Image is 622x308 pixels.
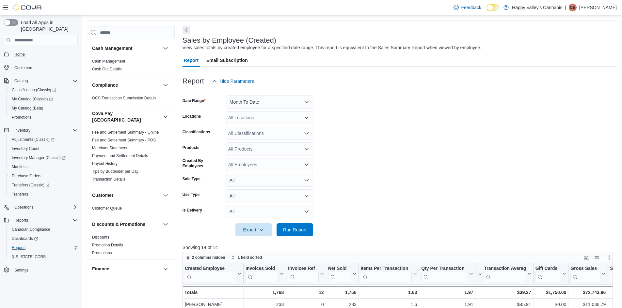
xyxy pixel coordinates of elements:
div: Totals [184,288,241,296]
a: Dashboards [7,234,80,243]
button: Reports [12,216,31,224]
input: Dark Mode [486,4,500,11]
span: Cash Management [92,59,125,64]
button: All [226,205,313,218]
a: Payout History [92,161,118,166]
button: Open list of options [304,115,309,120]
span: Washington CCRS [9,253,78,261]
span: Inventory Count [9,145,78,153]
a: My Catalog (Classic) [7,95,80,104]
a: Cash Out Details [92,67,122,71]
h3: Compliance [92,82,118,88]
label: Date Range [183,98,206,103]
div: Qty Per Transaction [421,266,468,282]
span: Home [12,50,78,58]
div: Carmel B [569,4,577,11]
span: 1 field sorted [238,255,262,260]
span: Inventory [14,128,30,133]
a: Classification (Classic) [9,86,59,94]
span: OCS Transaction Submission Details [92,95,156,101]
a: Dashboards [9,235,40,242]
a: Merchant Statement [92,146,127,150]
div: Gross Sales [570,266,600,282]
button: Customers [1,63,80,72]
div: Invoices Sold [246,266,279,282]
div: $39.27 [477,288,531,296]
button: Invoices Sold [246,266,284,282]
button: Open list of options [304,131,309,136]
div: 1.97 [421,288,473,296]
a: Transfers [9,190,31,198]
img: Cova [13,4,42,11]
div: Net Sold [328,266,351,282]
span: Fee and Settlement Summary - Online [92,130,159,135]
span: Inventory Manager (Classic) [12,155,66,160]
span: Promotion Details [92,242,123,248]
span: Load All Apps in [GEOGRAPHIC_DATA] [18,19,78,32]
button: Transfers [7,190,80,199]
button: Next [183,26,190,34]
a: Transaction Details [92,177,125,182]
span: Merchant Statement [92,145,127,151]
a: Settings [12,266,31,274]
span: Tips by Budtender per Day [92,169,138,174]
a: Purchase Orders [9,172,44,180]
button: Customer [92,192,160,198]
span: Operations [12,203,78,211]
div: Cash Management [87,57,175,76]
span: My Catalog (Beta) [12,106,43,111]
label: Products [183,145,199,150]
span: Settings [12,266,78,274]
div: Compliance [87,94,175,105]
span: Customers [12,64,78,72]
a: Transfers (Classic) [7,181,80,190]
button: Items Per Transaction [360,266,417,282]
button: Gross Sales [570,266,606,282]
a: Adjustments (Classic) [9,136,57,143]
span: Promotions [12,115,32,120]
button: Inventory Count [7,144,80,153]
button: Net Sold [328,266,356,282]
button: Keyboard shortcuts [582,254,590,261]
button: Finance [92,266,160,272]
h3: Sales by Employee (Created) [183,37,276,44]
span: Catalog [14,78,28,83]
button: Export [235,223,272,236]
span: Classification (Classic) [9,86,78,94]
div: Created Employee [185,266,236,272]
div: $72,743.96 [570,288,606,296]
button: Inventory [1,126,80,135]
label: Classifications [183,129,210,135]
span: Transfers (Classic) [12,183,49,188]
button: Open list of options [304,162,309,167]
a: My Catalog (Classic) [9,95,56,103]
button: Open list of options [304,146,309,152]
button: Discounts & Promotions [92,221,160,227]
nav: Complex example [4,47,78,292]
div: Qty Per Transaction [421,266,468,272]
label: Sale Type [183,176,200,182]
span: Settings [14,268,28,273]
button: Customer [162,191,169,199]
div: Invoices Sold [246,266,279,272]
div: Gift Cards [535,266,561,272]
span: Fee and Settlement Summary - POS [92,138,156,143]
span: Payout History [92,161,118,166]
span: My Catalog (Beta) [9,104,78,112]
span: Dashboards [12,236,38,241]
a: My Catalog (Beta) [9,104,46,112]
span: My Catalog (Classic) [12,96,53,102]
span: Discounts [92,235,109,240]
span: Reports [12,216,78,224]
div: Discounts & Promotions [87,233,175,259]
span: Transfers [9,190,78,198]
div: Transaction Average [484,266,526,272]
button: All [226,189,313,202]
button: Display options [593,254,601,261]
span: Feedback [461,4,481,11]
div: Gift Card Sales [535,266,561,282]
p: Happy Valley's Cannabis [512,4,562,11]
a: Inventory Manager (Classic) [9,154,68,162]
span: Hide Parameters [220,78,254,84]
div: Invoices Ref [288,266,318,272]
